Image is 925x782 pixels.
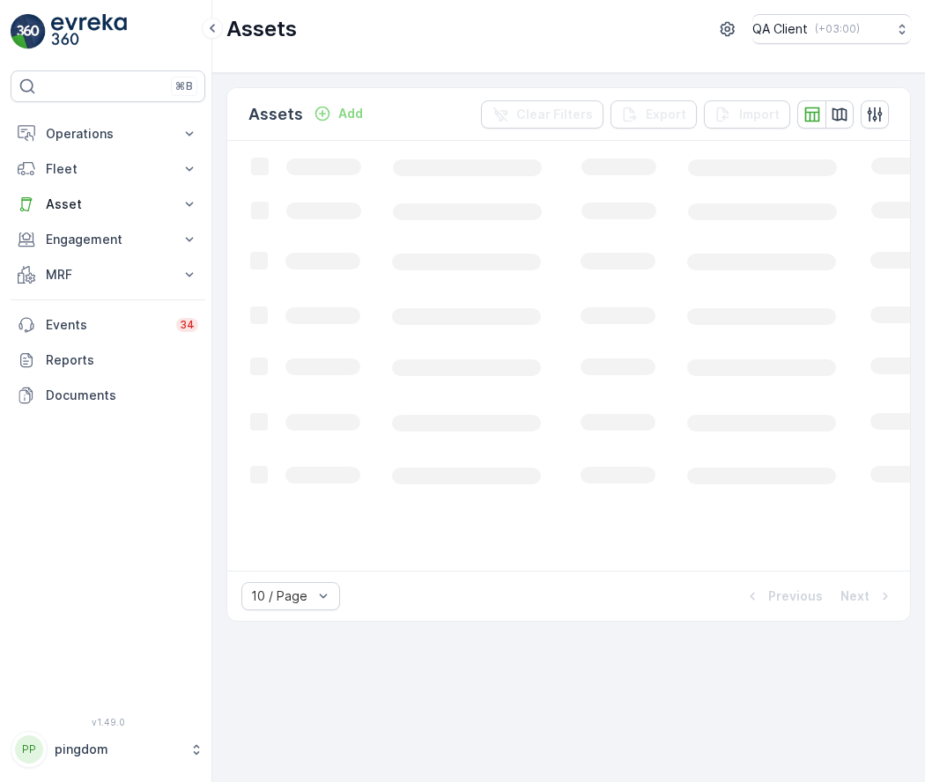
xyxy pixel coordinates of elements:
[739,106,780,123] p: Import
[646,106,686,123] p: Export
[180,318,195,332] p: 34
[46,160,170,178] p: Fleet
[11,307,205,343] a: Events34
[46,387,198,404] p: Documents
[46,231,170,248] p: Engagement
[11,222,205,257] button: Engagement
[46,316,166,334] p: Events
[55,741,181,758] p: pingdom
[51,14,127,49] img: logo_light-DOdMpM7g.png
[752,14,911,44] button: QA Client(+03:00)
[15,735,43,764] div: PP
[839,586,896,607] button: Next
[11,731,205,768] button: PPpingdom
[840,587,869,605] p: Next
[610,100,697,129] button: Export
[516,106,593,123] p: Clear Filters
[704,100,790,129] button: Import
[248,102,303,127] p: Assets
[752,20,808,38] p: QA Client
[11,343,205,378] a: Reports
[11,116,205,151] button: Operations
[11,378,205,413] a: Documents
[11,187,205,222] button: Asset
[481,100,603,129] button: Clear Filters
[11,151,205,187] button: Fleet
[11,257,205,292] button: MRF
[742,586,825,607] button: Previous
[46,351,198,369] p: Reports
[46,125,170,143] p: Operations
[46,195,170,213] p: Asset
[307,103,370,124] button: Add
[11,717,205,727] span: v 1.49.0
[768,587,823,605] p: Previous
[11,14,46,49] img: logo
[226,15,297,43] p: Assets
[815,22,860,36] p: ( +03:00 )
[338,105,363,122] p: Add
[46,266,170,284] p: MRF
[175,79,193,93] p: ⌘B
